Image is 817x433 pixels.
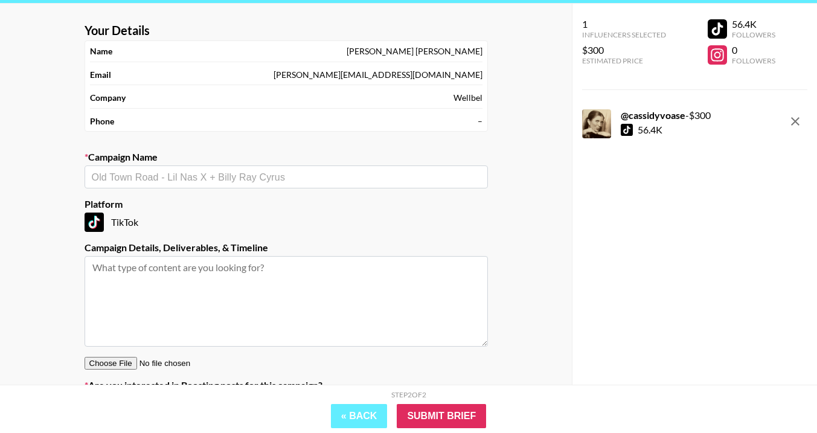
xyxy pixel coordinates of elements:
div: Followers [732,30,775,39]
div: $300 [582,44,666,56]
div: 0 [732,44,775,56]
img: TikTok [85,213,104,232]
strong: @ cassidyvoase [621,109,685,121]
label: Campaign Details, Deliverables, & Timeline [85,242,488,254]
div: Followers [732,56,775,65]
strong: Name [90,46,112,57]
div: 56.4K [732,18,775,30]
div: [PERSON_NAME] [PERSON_NAME] [347,46,482,57]
div: - $ 300 [621,109,711,121]
div: 1 [582,18,666,30]
label: Platform [85,198,488,210]
label: Campaign Name [85,151,488,163]
button: remove [783,109,807,133]
div: Influencers Selected [582,30,666,39]
div: – [478,116,482,127]
div: [PERSON_NAME][EMAIL_ADDRESS][DOMAIN_NAME] [274,69,482,80]
div: Estimated Price [582,56,666,65]
strong: Phone [90,116,114,127]
div: 56.4K [638,124,662,136]
div: Wellbel [453,92,482,103]
input: Submit Brief [397,404,486,428]
button: « Back [331,404,388,428]
strong: Email [90,69,111,80]
label: Are you interested in Boosting posts for this campaign? [85,379,488,391]
strong: Your Details [85,23,150,38]
strong: Company [90,92,126,103]
div: TikTok [85,213,488,232]
div: Step 2 of 2 [391,390,426,399]
input: Old Town Road - Lil Nas X + Billy Ray Cyrus [92,170,481,184]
